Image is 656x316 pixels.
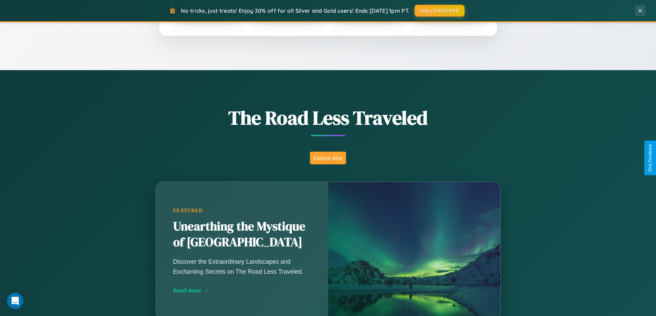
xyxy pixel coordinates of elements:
div: Featured [173,208,311,214]
p: Discover the Extraordinary Landscapes and Enchanting Secrets on The Road Less Traveled. [173,257,311,276]
button: Explore Blog [310,152,346,164]
span: No tricks, just treats! Enjoy 30% off for all Silver and Gold users! Ends [DATE] 1pm PT. [181,7,409,14]
div: Give Feedback [648,144,653,172]
h1: The Road Less Traveled [122,105,535,131]
iframe: Intercom live chat [7,293,23,309]
button: HALLOWEEN30 [415,5,465,17]
h2: Unearthing the Mystique of [GEOGRAPHIC_DATA] [173,219,311,250]
div: Read more → [173,287,311,294]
